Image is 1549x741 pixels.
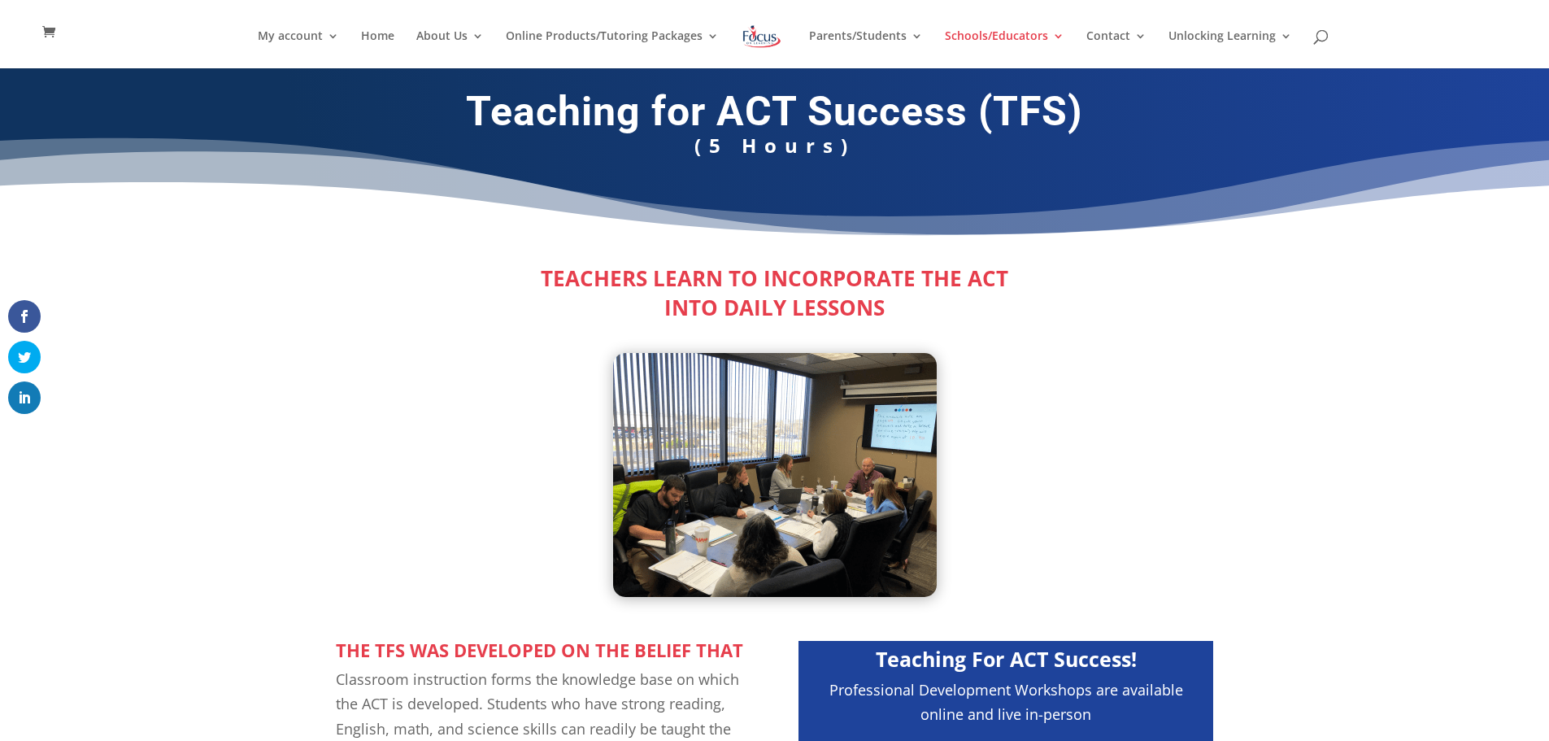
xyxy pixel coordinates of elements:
[613,353,937,597] img: Teaching for ACT Success
[664,293,885,322] b: INTO DAILY LESSONS
[809,30,923,68] a: Parents/Students
[1086,30,1147,68] a: Contact
[258,30,339,68] a: My account
[361,30,394,68] a: Home
[506,30,719,68] a: Online Products/Tutoring Packages
[336,87,1214,144] h1: Teaching for ACT Success (TFS)
[336,144,1214,168] p: (5 Hours)
[741,22,783,51] img: Focus on Learning
[416,30,484,68] a: About Us
[541,264,1008,293] b: TEACHERS LEARN TO INCORPORATE THE ACT
[336,638,743,662] strong: THE TFS WAS DEVELOPED ON THE BELIEF THAT
[807,649,1205,678] h3: Teaching For ACT Success!
[945,30,1064,68] a: Schools/Educators
[1168,30,1292,68] a: Unlocking Learning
